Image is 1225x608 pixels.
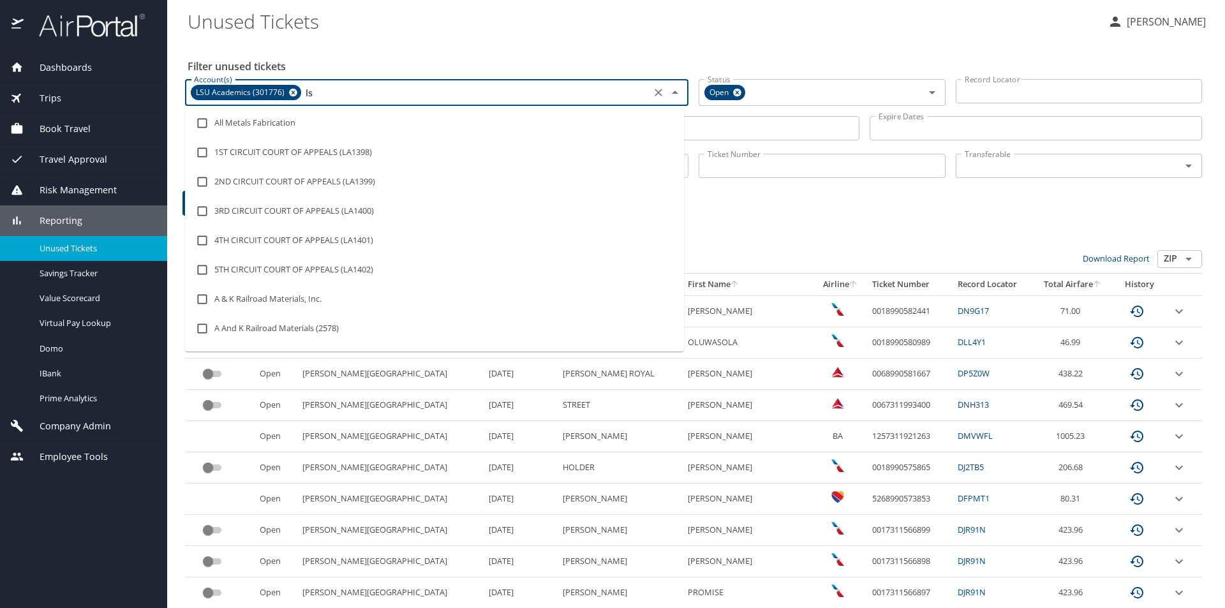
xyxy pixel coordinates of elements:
th: Ticket Number [867,274,953,295]
td: Open [255,546,297,577]
button: expand row [1171,304,1187,319]
img: American Airlines [831,334,844,347]
th: History [1113,274,1166,295]
td: [DATE] [484,515,558,546]
td: Open [255,390,297,421]
li: A & K Railroad Materials, Inc. [185,285,684,314]
td: [DATE] [484,390,558,421]
td: [PERSON_NAME][GEOGRAPHIC_DATA] [297,359,484,390]
a: DJR91N [958,555,986,567]
td: [PERSON_NAME][GEOGRAPHIC_DATA] [297,421,484,452]
td: 0017311566899 [867,515,953,546]
td: 423.96 [1034,515,1113,546]
img: Southwest Airlines [831,491,844,503]
td: [DATE] [484,452,558,484]
td: [PERSON_NAME] [683,295,814,327]
td: [PERSON_NAME] [683,546,814,577]
span: Domo [40,343,152,355]
td: [PERSON_NAME] [683,359,814,390]
img: Delta Airlines [831,397,844,410]
td: [PERSON_NAME] [683,515,814,546]
td: Open [255,421,297,452]
li: 5TH CIRCUIT COURT OF APPEALS (LA1402) [185,255,684,285]
td: [PERSON_NAME] ROYAL [558,359,683,390]
span: Prime Analytics [40,392,152,404]
img: Delta Airlines [831,366,844,378]
span: BA [833,430,843,441]
td: Open [255,359,297,390]
td: 5268990573853 [867,484,953,515]
div: Open [704,85,745,100]
td: Open [255,484,297,515]
th: Total Airfare [1034,274,1113,295]
td: [PERSON_NAME][GEOGRAPHIC_DATA] [297,452,484,484]
span: Trips [24,91,61,105]
img: American Airlines [831,303,844,316]
button: [PERSON_NAME] [1102,10,1211,33]
a: DJR91N [958,524,986,535]
td: 0018990580989 [867,327,953,359]
td: 1257311921263 [867,421,953,452]
td: Open [255,515,297,546]
button: Open [923,84,941,101]
span: Risk Management [24,183,117,197]
a: DP5Z0W [958,367,990,379]
img: American Airlines [831,553,844,566]
span: Savings Tracker [40,267,152,279]
img: American Airlines [831,522,844,535]
a: DNH313 [958,399,989,410]
button: Open [1180,250,1198,268]
td: [PERSON_NAME][GEOGRAPHIC_DATA] [297,390,484,421]
button: expand row [1171,491,1187,507]
button: expand row [1171,366,1187,382]
td: 0068990581667 [867,359,953,390]
li: A And K Railroad Materials (2578) [185,314,684,343]
button: expand row [1171,335,1187,350]
td: 1005.23 [1034,421,1113,452]
th: First Name [683,274,814,295]
td: [PERSON_NAME] [683,390,814,421]
button: sort [731,281,739,289]
td: 71.00 [1034,295,1113,327]
h1: Unused Tickets [188,1,1097,41]
button: expand row [1171,397,1187,413]
img: American Airlines [831,459,844,472]
td: [DATE] [484,421,558,452]
span: LSU Academics (301776) [191,86,292,100]
div: LSU Academics (301776) [191,85,301,100]
span: Value Scorecard [40,292,152,304]
td: 0018990575865 [867,452,953,484]
th: Airline [814,274,867,295]
td: STREET [558,390,683,421]
td: 0018990582441 [867,295,953,327]
td: [DATE] [484,484,558,515]
span: Virtual Pay Lookup [40,317,152,329]
td: 423.96 [1034,546,1113,577]
img: icon-airportal.png [11,13,25,38]
td: OLUWASOLA [683,327,814,359]
img: airportal-logo.png [25,13,145,38]
td: [PERSON_NAME] [558,546,683,577]
td: HOLDER [558,452,683,484]
td: [PERSON_NAME] [558,484,683,515]
td: [PERSON_NAME][GEOGRAPHIC_DATA] [297,515,484,546]
a: DLL4Y1 [958,336,986,348]
button: expand row [1171,460,1187,475]
td: 438.22 [1034,359,1113,390]
h2: Filter unused tickets [188,56,1205,77]
td: [PERSON_NAME] [558,515,683,546]
td: [PERSON_NAME] [683,452,814,484]
td: [PERSON_NAME] [683,421,814,452]
td: [DATE] [484,359,558,390]
span: Dashboards [24,61,92,75]
span: Travel Approval [24,152,107,167]
a: DMVWFL [958,430,993,441]
img: American Airlines [831,584,844,597]
button: expand row [1171,585,1187,600]
td: 469.54 [1034,390,1113,421]
button: expand row [1171,429,1187,444]
span: IBank [40,367,152,380]
td: [PERSON_NAME] [683,484,814,515]
button: Open [1180,157,1198,175]
a: Download Report [1083,253,1150,264]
